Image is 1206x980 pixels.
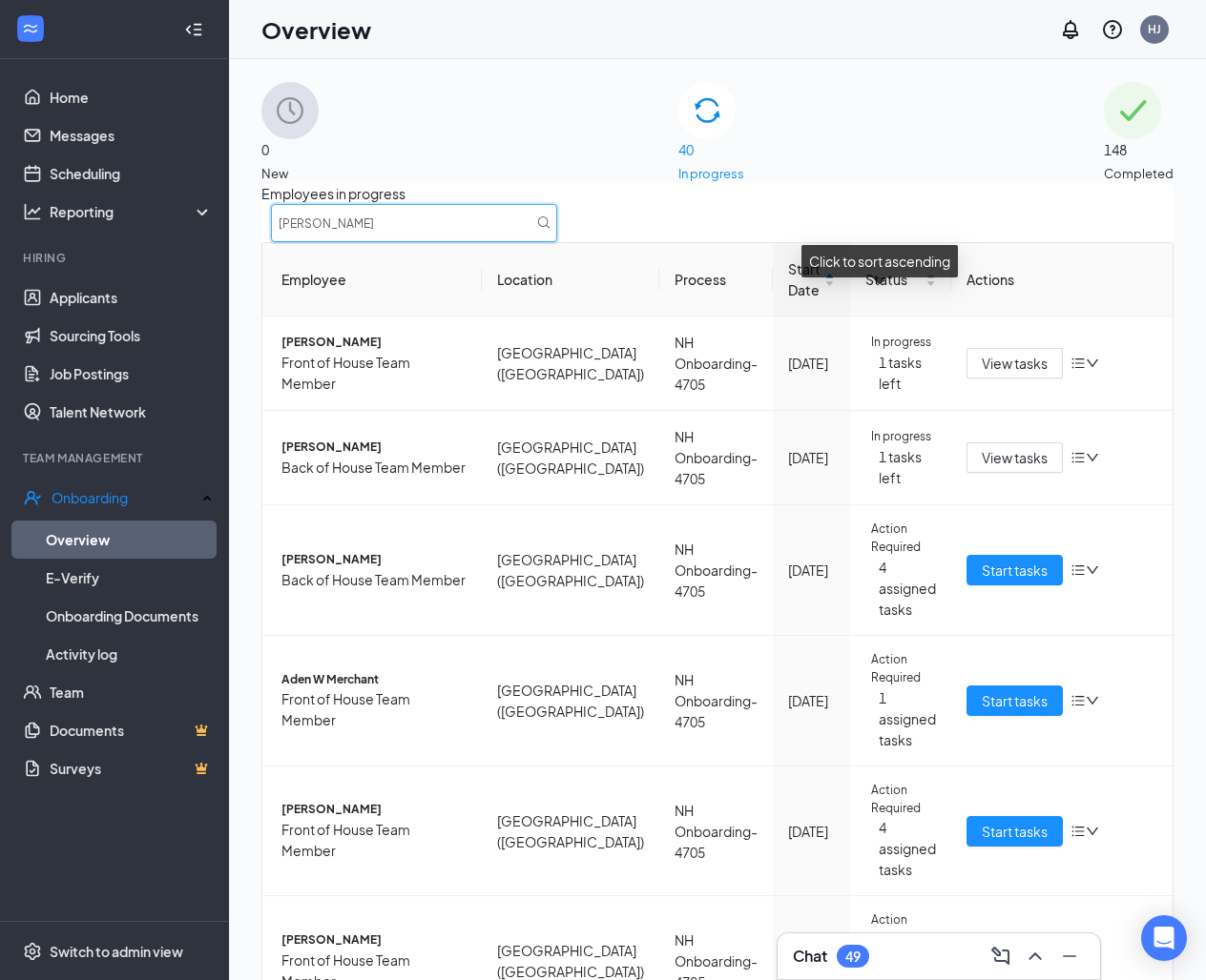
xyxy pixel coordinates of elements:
[23,942,42,961] svg: Settings
[281,688,467,730] span: Front of House Team Member
[50,942,183,961] div: Switch to admin view
[281,931,467,949] span: [PERSON_NAME]
[271,204,557,242] input: Search by Name, Job Posting, or Process
[50,393,213,431] a: Talent Network
[50,673,213,711] a: Team
[967,555,1063,585] button: Start tasks
[788,447,835,468] div: [DATE]
[1071,562,1086,578] span: bars
[46,597,213,635] a: Onboarding Documents
[50,316,213,355] a: Sourcing Tools
[23,202,42,221] svg: Analysis
[788,258,821,300] span: Start Date
[982,690,1048,711] span: Start tasks
[1086,825,1099,838] span: down
[871,334,931,352] span: In progress
[850,243,951,316] th: Status
[1101,18,1124,41] svg: QuestionInfo
[788,560,835,581] div: [DATE]
[1086,451,1099,464] span: down
[879,446,936,488] span: 1 tasks left
[261,183,1174,204] span: Employees in progress
[989,945,1012,968] svg: ComposeMessage
[1071,356,1086,371] span: bars
[1086,357,1099,370] span: down
[678,164,744,183] span: In progress
[281,551,467,569] span: [PERSON_NAME]
[46,521,213,559] a: Overview
[879,687,936,750] span: 1 assigned tasks
[1071,693,1086,708] span: bars
[50,78,213,116] a: Home
[967,442,1063,473] button: View tasks
[482,766,659,897] td: [GEOGRAPHIC_DATA] ([GEOGRAPHIC_DATA])
[1071,824,1086,839] span: bars
[281,671,467,689] span: Aden W Merchant
[951,243,1173,316] th: Actions
[871,428,931,446] span: In progress
[50,355,213,393] a: Job Postings
[46,635,213,673] a: Activity log
[1024,945,1047,968] svg: ChevronUp
[262,243,482,316] th: Employee
[50,749,213,787] a: SurveysCrown
[482,316,659,411] td: [GEOGRAPHIC_DATA] ([GEOGRAPHIC_DATA])
[982,447,1048,468] span: View tasks
[1071,450,1086,465] span: bars
[50,202,214,221] div: Reporting
[1086,563,1099,577] span: down
[788,690,835,711] div: [DATE]
[1054,941,1085,971] button: Minimize
[788,821,835,842] div: [DATE]
[482,243,659,316] th: Location
[261,139,319,160] span: 0
[21,19,40,38] svg: WorkstreamLogo
[793,946,827,967] h3: Chat
[871,782,936,818] span: Action Required
[1058,945,1081,968] svg: Minimize
[23,488,42,507] svg: UserCheck
[261,164,319,183] span: New
[1086,694,1099,707] span: down
[482,505,659,636] td: [GEOGRAPHIC_DATA] ([GEOGRAPHIC_DATA])
[982,560,1048,581] span: Start tasks
[1059,18,1082,41] svg: Notifications
[788,353,835,374] div: [DATE]
[46,559,213,597] a: E-Verify
[482,411,659,505] td: [GEOGRAPHIC_DATA] ([GEOGRAPHIC_DATA])
[281,334,467,352] span: [PERSON_NAME]
[659,411,773,505] td: NH Onboarding- 4705
[281,439,467,457] span: [PERSON_NAME]
[678,139,744,160] span: 40
[184,20,203,39] svg: Collapse
[986,941,1016,971] button: ComposeMessage
[982,821,1048,842] span: Start tasks
[1104,164,1174,183] span: Completed
[659,505,773,636] td: NH Onboarding- 4705
[1141,915,1187,961] div: Open Intercom Messenger
[845,949,861,965] div: 49
[50,711,213,749] a: DocumentsCrown
[871,911,936,948] span: Action Required
[52,488,197,507] div: Onboarding
[967,685,1063,716] button: Start tasks
[1104,139,1174,160] span: 148
[482,636,659,766] td: [GEOGRAPHIC_DATA] ([GEOGRAPHIC_DATA])
[871,651,936,687] span: Action Required
[801,245,958,277] div: Click to sort ascending
[281,819,467,861] span: Front of House Team Member
[659,243,773,316] th: Process
[967,816,1063,847] button: Start tasks
[879,817,936,880] span: 4 assigned tasks
[281,801,467,819] span: [PERSON_NAME]
[261,13,371,46] h1: Overview
[1020,941,1050,971] button: ChevronUp
[871,521,936,557] span: Action Required
[659,316,773,411] td: NH Onboarding- 4705
[879,352,936,394] span: 1 tasks left
[281,569,467,590] span: Back of House Team Member
[1148,21,1161,37] div: HJ
[23,250,209,266] div: Hiring
[659,766,773,897] td: NH Onboarding- 4705
[982,353,1048,374] span: View tasks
